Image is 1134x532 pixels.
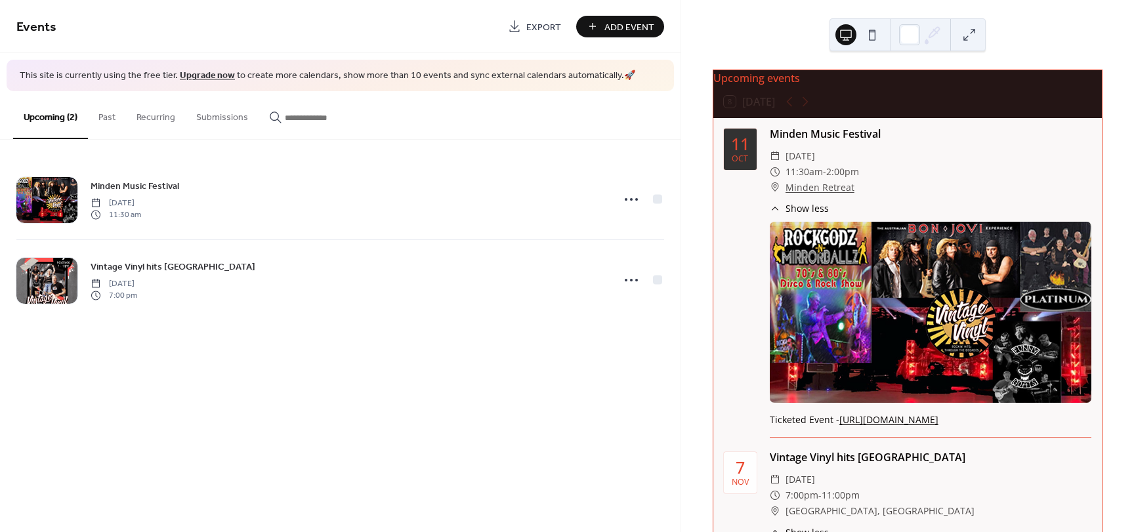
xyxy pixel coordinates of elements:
span: Export [526,20,561,34]
a: Minden Retreat [786,180,854,195]
span: [DATE] [91,197,141,209]
div: ​ [770,503,780,519]
span: - [823,164,826,180]
div: ​ [770,148,780,164]
div: 7 [736,459,745,476]
button: Recurring [126,91,186,138]
div: ​ [770,487,780,503]
span: - [818,487,822,503]
span: 11:00pm [822,487,860,503]
img: Minden Music Festival event image [770,222,1091,403]
span: [DATE] [786,472,815,487]
div: 11 [731,136,749,152]
a: Upgrade now [180,67,235,85]
div: ​ [770,472,780,487]
span: Show less [786,201,829,215]
span: 11:30 am [91,209,141,221]
div: ​ [770,180,780,195]
div: ​ [770,164,780,180]
button: ​Show less [770,201,829,215]
button: Add Event [576,16,664,37]
span: [DATE] [91,277,137,289]
span: Vintage Vinyl hits [GEOGRAPHIC_DATA] [91,260,255,274]
div: Oct [732,155,748,163]
span: [DATE] [786,148,815,164]
button: Submissions [186,91,259,138]
span: 7:00 pm [91,290,137,302]
div: Vintage Vinyl hits [GEOGRAPHIC_DATA] [770,449,1091,465]
button: Upcoming (2) [13,91,88,139]
div: ​ [770,201,780,215]
span: 11:30am [786,164,823,180]
a: [URL][DOMAIN_NAME] [839,413,938,426]
div: Nov [732,478,749,487]
span: Events [16,14,56,40]
span: [GEOGRAPHIC_DATA], [GEOGRAPHIC_DATA] [786,503,975,519]
button: Past [88,91,126,138]
span: This site is currently using the free tier. to create more calendars, show more than 10 events an... [20,70,635,83]
a: Vintage Vinyl hits [GEOGRAPHIC_DATA] [91,259,255,274]
div: Ticketed Event - [770,413,1091,426]
span: 2:00pm [826,164,859,180]
div: Upcoming events [713,70,1102,86]
span: 7:00pm [786,487,818,503]
a: Export [498,16,571,37]
div: Minden Music Festival [770,126,1091,142]
a: Minden Music Festival [91,178,179,194]
span: Minden Music Festival [91,179,179,193]
span: Add Event [604,20,654,34]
